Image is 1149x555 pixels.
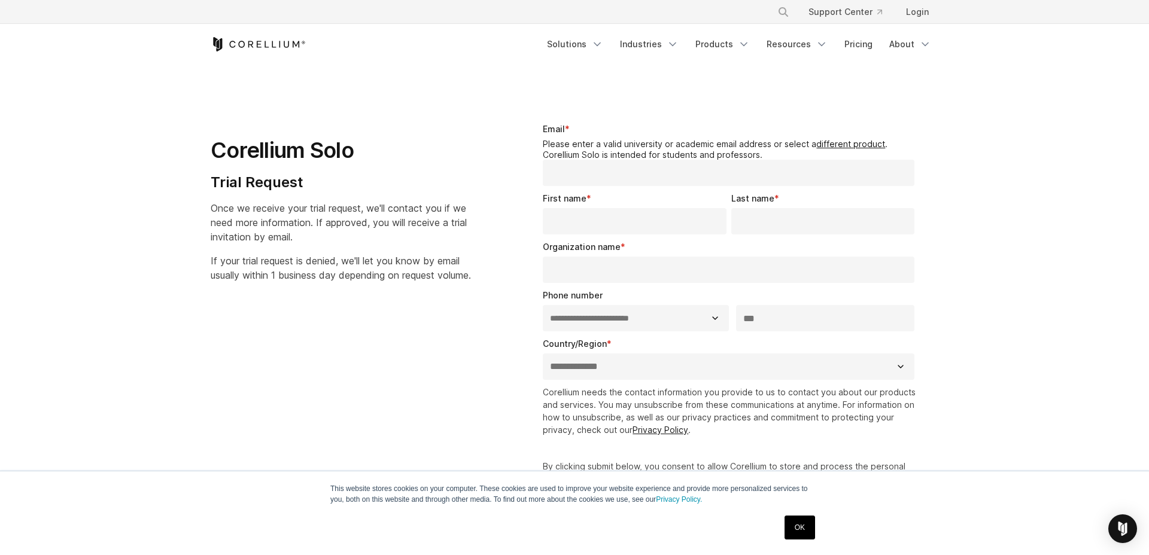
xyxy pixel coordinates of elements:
[773,1,794,23] button: Search
[785,516,815,539] a: OK
[543,193,586,203] span: First name
[543,139,919,160] legend: Please enter a valid university or academic email address or select a . Corellium Solo is intende...
[633,425,688,435] a: Privacy Policy
[211,37,306,51] a: Corellium Home
[613,33,686,55] a: Industries
[543,386,919,436] p: Corellium needs the contact information you provide to us to contact you about our products and s...
[330,483,819,505] p: This website stores cookies on your computer. These cookies are used to improve your website expe...
[837,33,880,55] a: Pricing
[543,339,607,349] span: Country/Region
[656,495,702,504] a: Privacy Policy.
[896,1,938,23] a: Login
[543,460,919,485] p: By clicking submit below, you consent to allow Corellium to store and process the personal inform...
[1108,514,1137,543] div: Open Intercom Messenger
[211,137,471,164] h1: Corellium Solo
[540,33,938,55] div: Navigation Menu
[211,255,471,281] span: If your trial request is denied, we'll let you know by email usually within 1 business day depend...
[543,124,565,134] span: Email
[211,173,471,191] h4: Trial Request
[543,242,621,252] span: Organization name
[763,1,938,23] div: Navigation Menu
[799,1,892,23] a: Support Center
[731,193,774,203] span: Last name
[543,290,603,300] span: Phone number
[540,33,610,55] a: Solutions
[211,202,467,243] span: Once we receive your trial request, we'll contact you if we need more information. If approved, y...
[882,33,938,55] a: About
[816,139,885,149] a: different product
[759,33,835,55] a: Resources
[688,33,757,55] a: Products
